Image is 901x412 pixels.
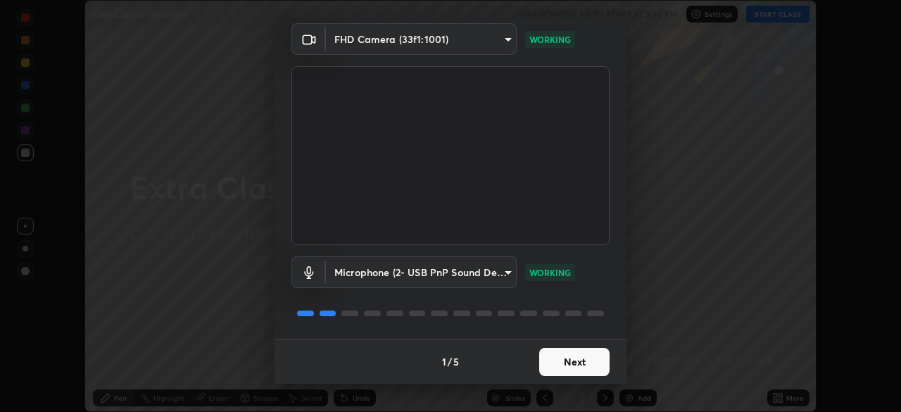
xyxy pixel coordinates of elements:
p: WORKING [529,33,571,46]
div: FHD Camera (33f1:1001) [326,23,517,55]
div: FHD Camera (33f1:1001) [326,256,517,288]
h4: / [448,354,452,369]
p: WORKING [529,266,571,279]
h4: 5 [453,354,459,369]
button: Next [539,348,610,376]
h4: 1 [442,354,446,369]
